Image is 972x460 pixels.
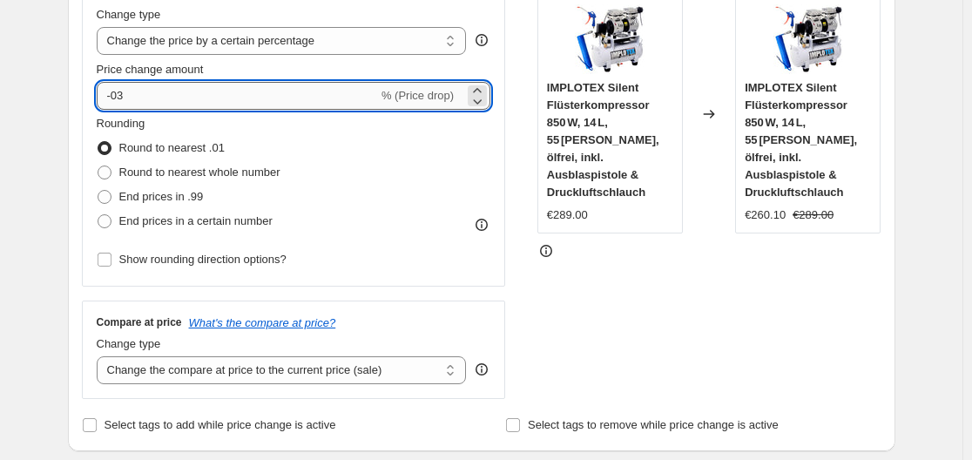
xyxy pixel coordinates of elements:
button: What's the compare at price? [189,316,336,329]
span: Round to nearest whole number [119,166,280,179]
span: Rounding [97,117,145,130]
span: End prices in .99 [119,190,204,203]
div: €260.10 [745,206,786,224]
strike: €289.00 [793,206,834,224]
div: help [473,31,490,49]
span: Round to nearest .01 [119,141,225,154]
h3: Compare at price [97,315,182,329]
span: Select tags to add while price change is active [105,418,336,431]
span: Price change amount [97,63,204,76]
span: % (Price drop) [381,89,454,102]
span: IMPLOTEX Silent Flüsterkompressor 850 W, 14 L, 55 [PERSON_NAME], ölfrei, inkl. Ausblaspistole & D... [547,81,659,199]
span: Select tags to remove while price change is active [528,418,779,431]
img: 71ARb_4lGzL_80x.jpg [575,4,645,74]
span: Change type [97,8,161,21]
span: IMPLOTEX Silent Flüsterkompressor 850 W, 14 L, 55 [PERSON_NAME], ölfrei, inkl. Ausblaspistole & D... [745,81,857,199]
div: help [473,361,490,378]
div: €289.00 [547,206,588,224]
span: Change type [97,337,161,350]
span: End prices in a certain number [119,214,273,227]
span: Show rounding direction options? [119,253,287,266]
img: 71ARb_4lGzL_80x.jpg [773,4,843,74]
input: -15 [97,82,378,110]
